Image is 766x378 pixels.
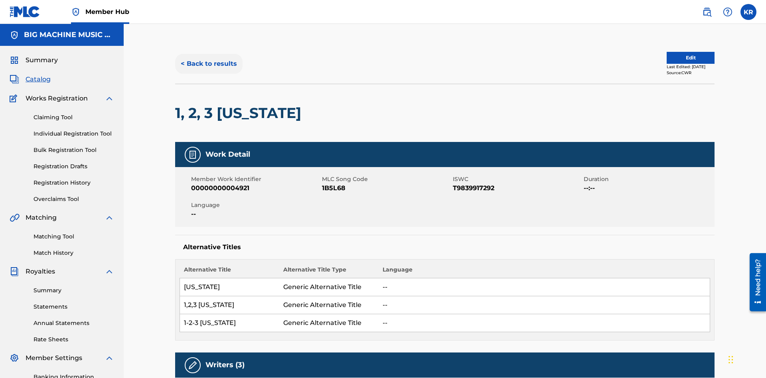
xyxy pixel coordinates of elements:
div: Last Edited: [DATE] [667,64,715,70]
img: expand [105,353,114,363]
span: Duration [584,175,713,183]
td: -- [379,296,710,314]
th: Alternative Title [180,266,279,278]
span: T9839917292 [453,183,582,193]
a: Bulk Registration Tool [34,146,114,154]
span: Works Registration [26,94,88,103]
img: Member Settings [10,353,19,363]
span: MLC Song Code [322,175,451,183]
img: help [723,7,732,17]
iframe: Chat Widget [726,340,766,378]
a: Individual Registration Tool [34,130,114,138]
img: Writers [188,360,197,370]
img: Royalties [10,267,19,276]
span: -- [191,209,320,219]
span: Summary [26,55,58,65]
td: Generic Alternative Title [279,278,379,296]
span: 00000000004921 [191,183,320,193]
div: Source: CWR [667,70,715,76]
td: -- [379,314,710,332]
a: Matching Tool [34,232,114,241]
button: < Back to results [175,54,243,74]
span: Member Work Identifier [191,175,320,183]
span: --:-- [584,183,713,193]
img: Matching [10,213,20,222]
th: Language [379,266,710,278]
img: Catalog [10,75,19,84]
a: CatalogCatalog [10,75,51,84]
a: Registration Drafts [34,162,114,171]
a: SummarySummary [10,55,58,65]
a: Summary [34,286,114,295]
a: Claiming Tool [34,113,114,122]
img: Accounts [10,30,19,40]
img: search [702,7,712,17]
td: 1,2,3 [US_STATE] [180,296,279,314]
td: [US_STATE] [180,278,279,296]
button: Edit [667,52,715,64]
img: Works Registration [10,94,20,103]
td: 1-2-3 [US_STATE] [180,314,279,332]
div: Drag [728,348,733,372]
img: expand [105,213,114,222]
img: expand [105,267,114,276]
h5: BIG MACHINE MUSIC LLC [24,30,114,39]
img: Work Detail [188,150,197,159]
h5: Alternative Titles [183,243,707,251]
div: Help [720,4,736,20]
div: User Menu [740,4,756,20]
a: Registration History [34,179,114,187]
span: Royalties [26,267,55,276]
a: Overclaims Tool [34,195,114,203]
td: -- [379,278,710,296]
img: Summary [10,55,19,65]
a: Annual Statements [34,319,114,327]
iframe: Resource Center [744,250,766,315]
a: Rate Sheets [34,335,114,344]
span: Matching [26,213,57,222]
img: MLC Logo [10,6,40,18]
span: ISWC [453,175,582,183]
a: Public Search [699,4,715,20]
img: Top Rightsholder [71,7,81,17]
td: Generic Alternative Title [279,296,379,314]
span: Member Hub [85,7,129,16]
span: Language [191,201,320,209]
th: Alternative Title Type [279,266,379,278]
img: expand [105,94,114,103]
h2: 1, 2, 3 [US_STATE] [175,104,305,122]
h5: Work Detail [205,150,250,159]
span: Catalog [26,75,51,84]
h5: Writers (3) [205,360,245,370]
span: Member Settings [26,353,82,363]
a: Statements [34,303,114,311]
a: Match History [34,249,114,257]
td: Generic Alternative Title [279,314,379,332]
span: 1B5L68 [322,183,451,193]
